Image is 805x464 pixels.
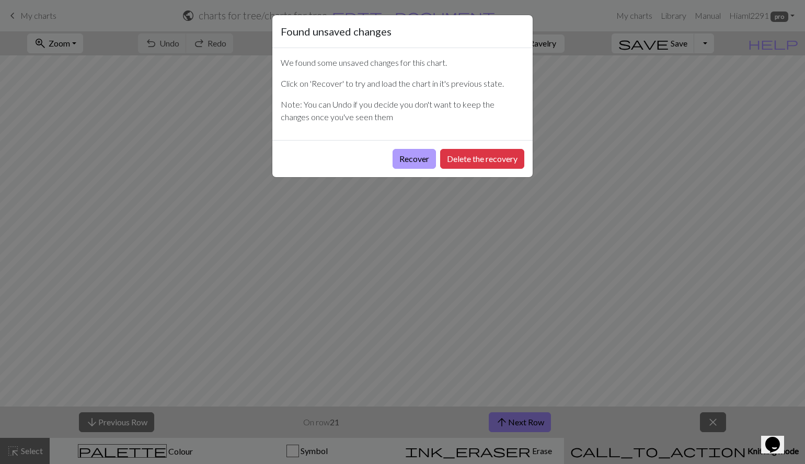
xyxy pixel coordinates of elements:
p: Click on 'Recover' to try and load the chart in it's previous state. [281,77,524,90]
button: Recover [393,149,436,169]
button: Delete the recovery [440,149,524,169]
iframe: chat widget [761,422,795,454]
h5: Found unsaved changes [281,24,392,39]
p: We found some unsaved changes for this chart. [281,56,524,69]
p: Note: You can Undo if you decide you don't want to keep the changes once you've seen them [281,98,524,123]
